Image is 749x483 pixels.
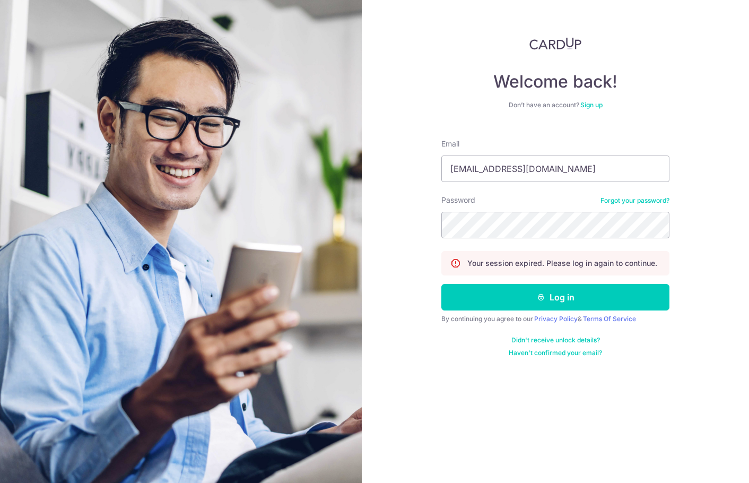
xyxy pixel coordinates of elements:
p: Your session expired. Please log in again to continue. [467,258,657,269]
div: By continuing you agree to our & [441,315,669,323]
input: Enter your Email [441,156,669,182]
label: Password [441,195,475,205]
a: Forgot your password? [600,196,669,205]
button: Log in [441,284,669,310]
img: CardUp Logo [529,37,581,50]
a: Didn't receive unlock details? [511,336,600,344]
a: Privacy Policy [534,315,578,323]
div: Don’t have an account? [441,101,669,109]
h4: Welcome back! [441,71,669,92]
label: Email [441,139,459,149]
a: Terms Of Service [583,315,636,323]
a: Sign up [580,101,603,109]
a: Haven't confirmed your email? [509,349,602,357]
